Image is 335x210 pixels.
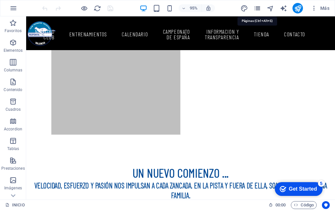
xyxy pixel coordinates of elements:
[280,202,281,207] span: :
[48,1,55,8] div: 5
[5,28,22,33] p: Favoritos
[322,201,330,209] button: Usercentrics
[4,185,22,191] p: Imágenes
[294,201,314,209] span: Código
[292,3,303,13] button: publish
[93,4,101,12] button: reload
[266,4,274,12] button: navigator
[6,107,21,112] p: Cuadros
[19,7,47,13] div: Get Started
[240,4,248,12] button: design
[188,4,199,12] h6: 95%
[311,5,329,11] span: Más
[279,4,287,12] button: text_generator
[308,3,332,13] button: Más
[5,3,53,17] div: Get Started 5 items remaining, 0% complete
[291,201,317,209] button: Código
[4,87,22,92] p: Contenido
[4,67,23,73] p: Columnas
[205,5,211,11] i: Al redimensionar, ajustar el nivel de zoom automáticamente para ajustarse al dispositivo elegido.
[4,48,23,53] p: Elementos
[275,201,286,209] span: 00 00
[94,5,101,12] i: Volver a cargar página
[269,201,286,209] h6: Tiempo de la sesión
[1,166,25,171] p: Prestaciones
[4,126,22,132] p: Accordion
[179,4,202,12] button: 95%
[253,4,261,12] button: pages
[5,201,25,209] a: Haz clic para cancelar la selección y doble clic para abrir páginas
[80,4,88,12] button: Haz clic para salir del modo de previsualización y seguir editando
[7,146,19,151] p: Tablas
[240,5,248,12] i: Diseño (Ctrl+Alt+Y)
